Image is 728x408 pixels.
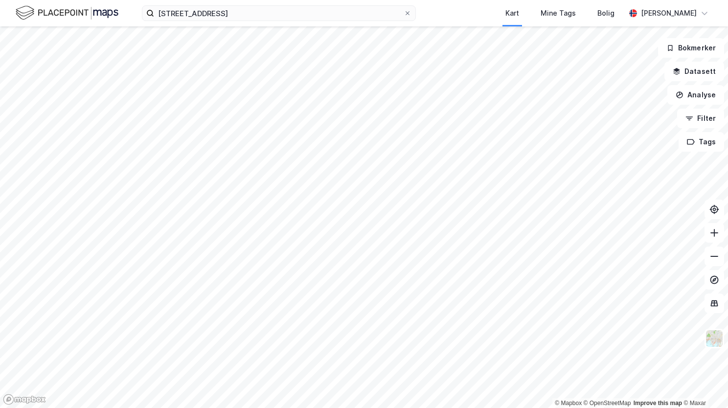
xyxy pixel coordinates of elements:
a: Improve this map [634,400,682,407]
div: Bolig [597,7,614,19]
button: Bokmerker [658,38,724,58]
div: Mine Tags [541,7,576,19]
a: Mapbox [555,400,582,407]
button: Datasett [664,62,724,81]
img: logo.f888ab2527a4732fd821a326f86c7f29.svg [16,4,118,22]
input: Søk på adresse, matrikkel, gårdeiere, leietakere eller personer [154,6,404,21]
a: OpenStreetMap [584,400,631,407]
button: Filter [677,109,724,128]
button: Analyse [667,85,724,105]
div: [PERSON_NAME] [641,7,697,19]
div: Kart [505,7,519,19]
iframe: Chat Widget [679,361,728,408]
button: Tags [679,132,724,152]
img: Z [705,329,724,348]
a: Mapbox homepage [3,394,46,405]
